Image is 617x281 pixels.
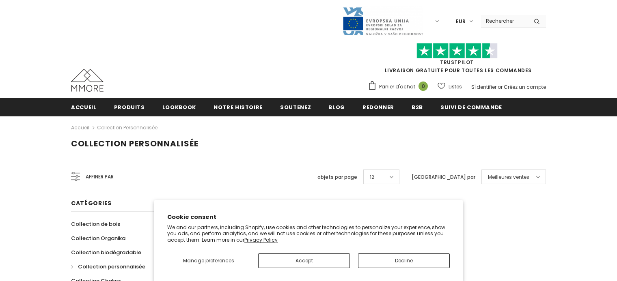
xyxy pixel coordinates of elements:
h2: Cookie consent [167,213,450,221]
p: We and our partners, including Shopify, use cookies and other technologies to personalize your ex... [167,224,450,243]
a: Listes [438,79,462,94]
a: Notre histoire [214,98,263,116]
a: Redonner [362,98,394,116]
img: Javni Razpis [342,6,423,36]
a: Panier d'achat 0 [368,81,432,93]
a: Collection de bois [71,217,120,231]
span: Catégories [71,199,112,207]
span: Collection biodégradable [71,249,141,256]
a: Accueil [71,123,89,133]
a: Collection personnalisée [71,260,145,274]
span: 12 [370,173,374,181]
a: Créez un compte [504,84,546,90]
label: [GEOGRAPHIC_DATA] par [412,173,475,181]
span: or [498,84,503,90]
span: Suivi de commande [440,103,502,111]
a: Collection personnalisée [97,124,157,131]
span: Collection personnalisée [71,138,198,149]
label: objets par page [317,173,357,181]
button: Manage preferences [167,253,250,268]
img: Faites confiance aux étoiles pilotes [416,43,498,59]
span: soutenez [280,103,311,111]
button: Decline [358,253,450,268]
a: Suivi de commande [440,98,502,116]
span: B2B [412,103,423,111]
img: Cas MMORE [71,69,104,92]
a: soutenez [280,98,311,116]
a: Accueil [71,98,97,116]
a: Lookbook [162,98,196,116]
input: Search Site [481,15,528,27]
span: LIVRAISON GRATUITE POUR TOUTES LES COMMANDES [368,47,546,74]
a: B2B [412,98,423,116]
a: Privacy Policy [244,236,278,243]
a: Produits [114,98,145,116]
span: Collection Organika [71,234,125,242]
a: Blog [328,98,345,116]
span: Accueil [71,103,97,111]
a: S'identifier [471,84,496,90]
span: EUR [456,17,466,26]
span: Produits [114,103,145,111]
span: Lookbook [162,103,196,111]
span: Notre histoire [214,103,263,111]
a: Javni Razpis [342,17,423,24]
span: Collection personnalisée [78,263,145,270]
span: Blog [328,103,345,111]
a: Collection Organika [71,231,125,245]
button: Accept [258,253,350,268]
span: Listes [449,83,462,91]
span: Redonner [362,103,394,111]
a: TrustPilot [440,59,474,66]
span: Manage preferences [183,257,234,264]
a: Collection biodégradable [71,245,141,260]
span: Affiner par [86,172,114,181]
span: Collection de bois [71,220,120,228]
span: Meilleures ventes [488,173,529,181]
span: Panier d'achat [379,83,415,91]
span: 0 [419,82,428,91]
